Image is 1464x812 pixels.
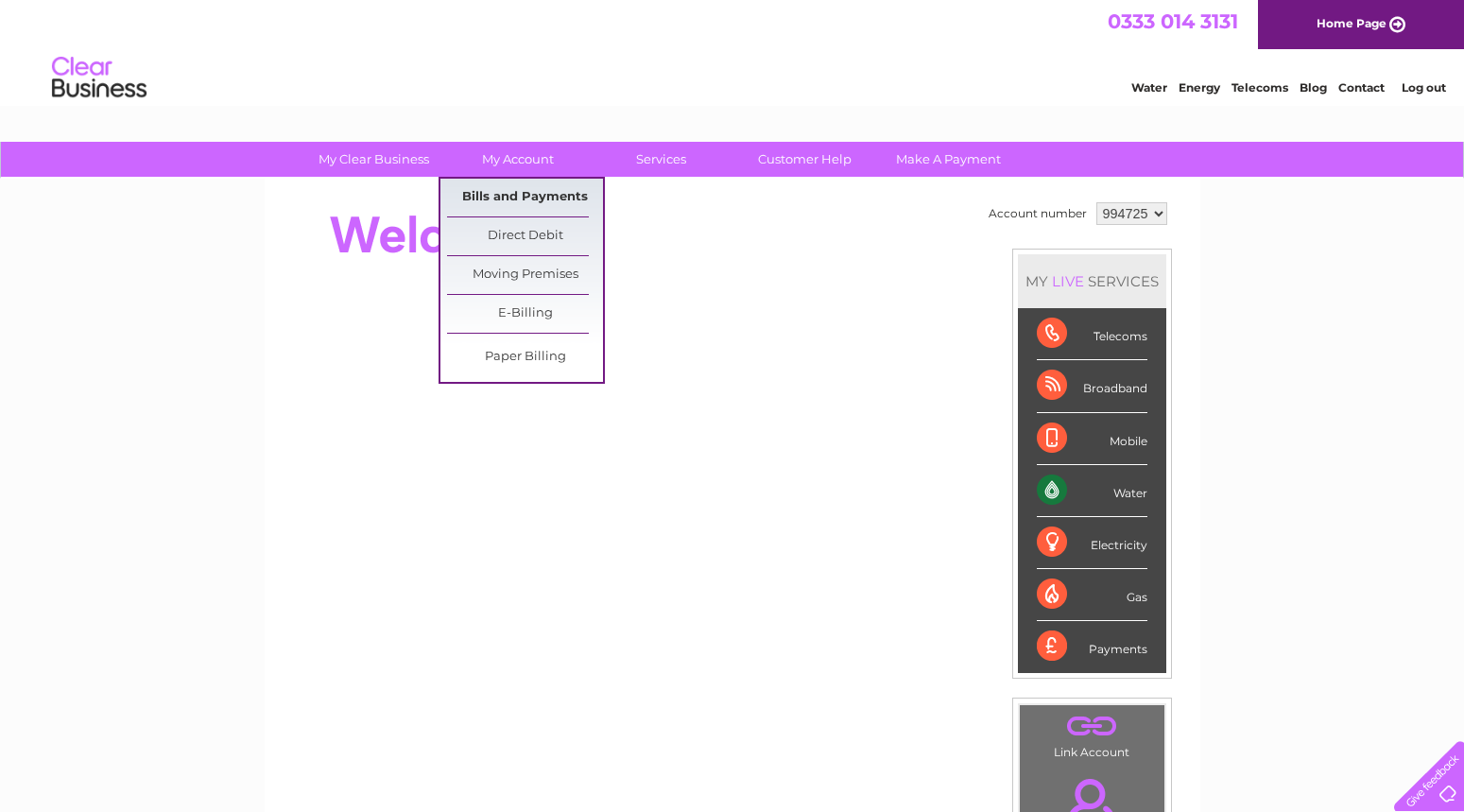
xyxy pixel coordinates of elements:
div: Electricity [1037,517,1147,569]
a: Bills and Payments [447,179,603,216]
a: Make A Payment [870,142,1026,177]
div: Payments [1037,621,1147,672]
td: Account number [984,198,1092,230]
div: Water [1037,465,1147,517]
div: MY SERVICES [1018,254,1166,308]
a: Services [583,142,739,177]
div: Mobile [1037,413,1147,465]
a: E-Billing [447,295,603,333]
div: Broadband [1037,360,1147,412]
a: 0333 014 3131 [1108,9,1238,33]
img: logo.png [51,49,147,107]
td: Link Account [1019,704,1165,764]
a: Moving Premises [447,256,603,294]
a: My Clear Business [296,142,452,177]
a: Direct Debit [447,217,603,255]
a: Energy [1179,80,1220,95]
a: Paper Billing [447,338,603,376]
a: Contact [1338,80,1385,95]
a: My Account [439,142,595,177]
a: Log out [1402,80,1446,95]
div: Gas [1037,569,1147,621]
div: Telecoms [1037,308,1147,360]
a: . [1025,710,1160,743]
a: Telecoms [1231,80,1288,95]
div: LIVE [1048,272,1088,290]
a: Water [1131,80,1167,95]
div: Clear Business is a trading name of Verastar Limited (registered in [GEOGRAPHIC_DATA] No. 3667643... [286,10,1180,92]
a: Blog [1300,80,1327,95]
a: Customer Help [727,142,883,177]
